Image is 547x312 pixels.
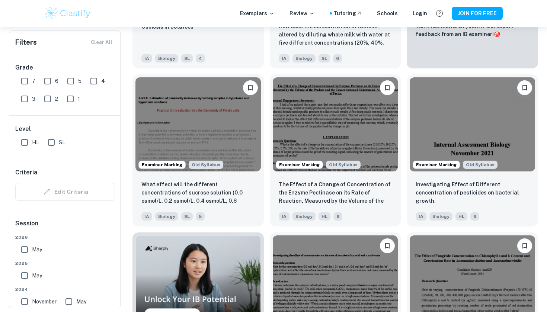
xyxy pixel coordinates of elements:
[189,161,223,169] div: Starting from the May 2025 session, the Biology IA requirements have changed. It's OK to refer to...
[44,6,92,21] img: Clastify logo
[15,286,115,293] span: 2024
[333,9,362,17] a: Tutoring
[326,161,361,169] span: Old Syllabus
[292,212,316,221] span: Biology
[32,95,35,103] span: 3
[15,63,115,72] h6: Grade
[380,80,395,95] button: Please log in to bookmark exemplars
[15,125,115,134] h6: Level
[416,212,426,221] span: IA
[333,212,342,221] span: 6
[429,212,452,221] span: Biology
[15,183,115,201] div: Criteria filters are unavailable when searching by topic
[416,22,529,38] p: Want full marks on your IA ? Get expert feedback from an IB examiner!
[292,54,316,62] span: Biology
[78,95,80,103] span: 1
[32,77,35,85] span: 7
[279,54,290,62] span: IA
[380,238,395,253] button: Please log in to bookmark exemplars
[155,54,178,62] span: Biology
[196,212,205,221] span: 5
[55,77,58,85] span: 6
[15,234,115,241] span: 2026
[181,54,193,62] span: SL
[290,9,315,17] p: Review
[416,180,529,205] p: Investigating Effect of Different concentration of pesticides on bacterial growth.
[32,271,42,280] span: May
[517,80,532,95] button: Please log in to bookmark exemplars
[407,74,538,226] a: Examiner MarkingStarting from the May 2025 session, the Biology IA requirements have changed. It'...
[463,161,498,169] div: Starting from the May 2025 session, the Biology IA requirements have changed. It's OK to refer to...
[15,260,115,267] span: 2025
[463,161,498,169] span: Old Syllabus
[333,54,342,62] span: 6
[455,212,467,221] span: HL
[276,161,323,168] span: Examiner Marking
[101,77,105,85] span: 4
[270,74,401,226] a: Examiner MarkingStarting from the May 2025 session, the Biology IA requirements have changed. It'...
[319,54,330,62] span: SL
[139,161,185,168] span: Examiner Marking
[155,212,178,221] span: Biology
[32,138,39,147] span: HL
[132,74,264,226] a: Examiner MarkingStarting from the May 2025 session, the Biology IA requirements have changed. It'...
[32,297,57,306] span: November
[452,7,503,20] button: JOIN FOR FREE
[55,95,58,103] span: 2
[59,138,65,147] span: SL
[413,161,460,168] span: Examiner Marking
[240,9,275,17] p: Exemplars
[181,212,193,221] span: SL
[141,180,255,206] p: What effect will the different concentrations of sucrose solution (0.0 osmol/L, 0.2 osmol/L, 0,4 ...
[279,180,392,206] p: The Effect of a Change of Concentration of the Enzyme Pectinase on its Rate of Reaction, Measured...
[319,212,330,221] span: HL
[15,37,37,48] h6: Filters
[196,54,205,62] span: 4
[78,77,81,85] span: 5
[470,212,479,221] span: 6
[413,9,427,17] a: Login
[279,212,290,221] span: IA
[273,77,398,171] img: Biology IA example thumbnail: The Effect of a Change of Concentration
[377,9,398,17] a: Schools
[433,7,446,20] button: Help and Feedback
[76,297,86,306] span: May
[279,22,392,48] p: How does the concentration of lactose, altered by diluting whole milk with water at five differen...
[410,77,535,171] img: Biology IA example thumbnail: Investigating Effect of Different concen
[517,238,532,253] button: Please log in to bookmark exemplars
[32,245,42,254] span: May
[326,161,361,169] div: Starting from the May 2025 session, the Biology IA requirements have changed. It's OK to refer to...
[141,212,152,221] span: IA
[15,219,115,234] h6: Session
[494,31,500,37] span: 🎯
[243,80,258,95] button: Please log in to bookmark exemplars
[141,23,193,31] p: Osmosis in potatoes
[189,161,223,169] span: Old Syllabus
[135,77,261,171] img: Biology IA example thumbnail: What effect will the different concentra
[141,54,152,62] span: IA
[15,168,37,177] h6: Criteria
